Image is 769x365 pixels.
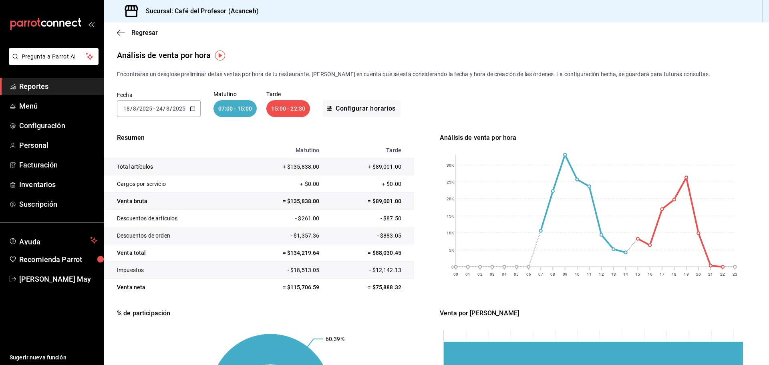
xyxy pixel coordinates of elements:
[587,272,592,276] text: 11
[538,272,543,276] text: 07
[326,336,344,342] text: 60.39%
[243,210,324,227] td: - $261.00
[156,105,163,112] input: --
[19,159,97,170] span: Facturación
[104,175,243,193] td: Cargos por servicio
[324,244,414,262] td: = $88,030.45
[453,272,458,276] text: 00
[133,105,137,112] input: --
[243,244,324,262] td: = $134,219.64
[170,105,172,112] span: /
[215,50,225,60] img: Tooltip marker
[139,105,153,112] input: ----
[514,272,519,276] text: 05
[19,236,87,245] span: Ayuda
[88,21,95,27] button: open_drawer_menu
[733,272,737,276] text: 23
[19,81,97,92] span: Reportes
[19,140,97,151] span: Personal
[502,272,507,276] text: 04
[19,254,97,265] span: Recomienda Parrot
[447,231,454,235] text: 10K
[104,210,243,227] td: Descuentos de artículos
[22,52,86,61] span: Pregunta a Parrot AI
[213,91,257,97] p: Matutino
[139,6,259,16] h3: Sucursal: Café del Profesor (Acanceh)
[323,100,401,117] button: Configurar horarios
[648,272,652,276] text: 16
[19,199,97,210] span: Suscripción
[213,100,257,117] div: 07:00 - 15:00
[243,193,324,210] td: = $135,838.00
[449,248,454,252] text: 5K
[324,279,414,296] td: = $75,888.32
[451,265,454,269] text: 0
[526,272,531,276] text: 06
[324,262,414,279] td: - $12,142.13
[266,91,310,97] p: Tarde
[6,58,99,67] a: Pregunta a Parrot AI
[104,227,243,244] td: Descuentos de orden
[660,272,664,276] text: 17
[440,309,750,318] div: Venta por [PERSON_NAME]
[117,309,427,318] div: % de participación
[635,272,640,276] text: 15
[104,193,243,210] td: Venta bruta
[243,158,324,175] td: + $135,838.00
[130,105,133,112] span: /
[243,262,324,279] td: - $18,513.05
[117,92,201,98] label: Fecha
[243,143,324,158] th: Matutino
[117,70,756,79] p: Encontrarás un desglose preliminar de las ventas por hora de tu restaurante. [PERSON_NAME] en cue...
[672,272,676,276] text: 18
[324,175,414,193] td: + $0.00
[684,272,689,276] text: 19
[153,105,155,112] span: -
[324,210,414,227] td: - $87.50
[243,279,324,296] td: = $115,706.59
[599,272,604,276] text: 12
[324,143,414,158] th: Tarde
[490,272,495,276] text: 03
[123,105,130,112] input: --
[708,272,713,276] text: 21
[447,197,454,201] text: 20K
[131,29,158,36] span: Regresar
[10,353,97,362] span: Sugerir nueva función
[324,193,414,210] td: = $89,001.00
[137,105,139,112] span: /
[117,29,158,36] button: Regresar
[324,158,414,175] td: + $89,001.00
[611,272,616,276] text: 13
[440,133,750,143] div: Análisis de venta por hora
[575,272,580,276] text: 10
[478,272,483,276] text: 02
[447,180,454,184] text: 25K
[465,272,470,276] text: 01
[19,274,97,284] span: [PERSON_NAME] May
[447,214,454,218] text: 15K
[104,279,243,296] td: Venta neta
[19,120,97,131] span: Configuración
[324,227,414,244] td: - $883.05
[104,158,243,175] td: Total artículos
[9,48,99,65] button: Pregunta a Parrot AI
[696,272,701,276] text: 20
[447,163,454,167] text: 30K
[104,133,414,143] p: Resumen
[550,272,555,276] text: 08
[172,105,186,112] input: ----
[623,272,628,276] text: 14
[563,272,568,276] text: 09
[266,100,310,117] div: 15:00 - 22:30
[104,244,243,262] td: Venta total
[19,101,97,111] span: Menú
[117,49,211,61] div: Análisis de venta por hora
[19,179,97,190] span: Inventarios
[166,105,170,112] input: --
[163,105,165,112] span: /
[243,227,324,244] td: - $1,357.36
[720,272,725,276] text: 22
[104,262,243,279] td: Impuestos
